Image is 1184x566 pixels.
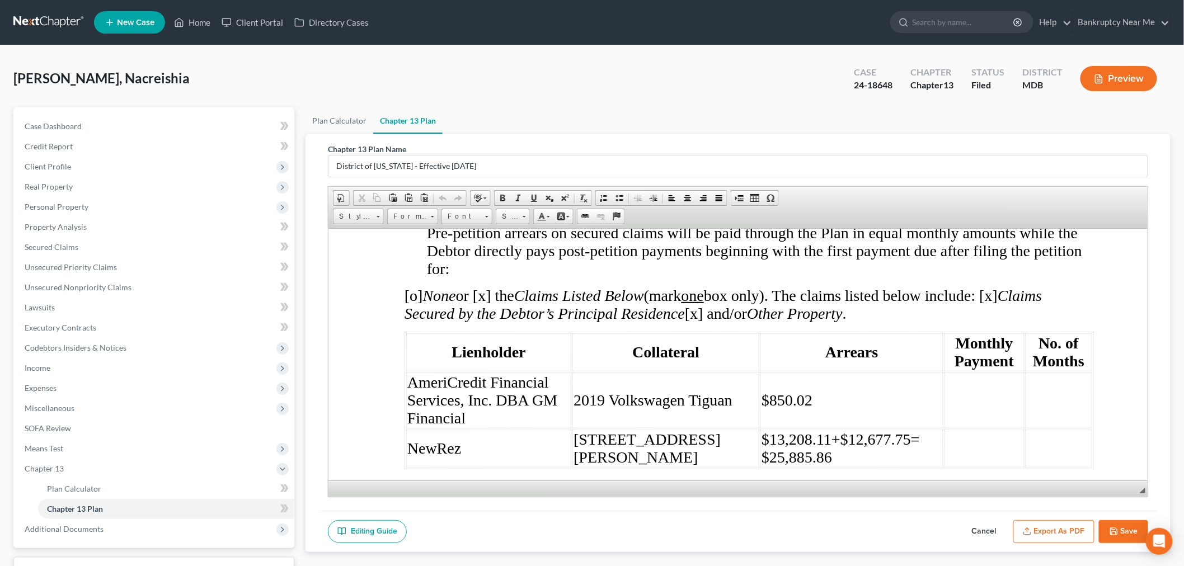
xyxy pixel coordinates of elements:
div: Case [854,66,892,79]
a: Case Dashboard [16,116,294,136]
i: Claims Listed Below [186,58,316,76]
div: MDB [1022,79,1063,92]
span: Collateral [304,115,371,132]
span: $13,208.11+$12,677.75= $25,885.86 [433,202,591,237]
a: Paste as plain text [401,191,416,205]
span: $850.02 [433,163,484,180]
div: Chapter [910,66,953,79]
a: Paste [385,191,401,205]
a: Bankruptcy Near Me [1073,12,1170,32]
a: Justify [711,191,727,205]
span: Client Profile [25,162,71,171]
a: Chapter 13 Plan [38,499,294,519]
a: Remove Format [576,191,591,205]
span: Lawsuits [25,303,55,312]
span: [PERSON_NAME], Nacreishia [13,70,190,86]
a: Lawsuits [16,298,294,318]
a: Superscript [557,191,573,205]
a: Anchor [609,209,624,224]
a: Undo [435,191,450,205]
button: Cancel [960,520,1009,544]
span: Chapter 13 Plan [47,504,103,513]
a: Format [387,209,438,224]
span: Additional Documents [25,524,104,534]
div: Status [971,66,1004,79]
span: AmeriCredit Financial Services, Inc. DBA GM Financial [79,145,229,198]
span: [STREET_ADDRESS][PERSON_NAME] [245,202,392,237]
a: Bold [495,191,510,205]
a: Center [680,191,696,205]
i: None [95,58,128,76]
span: Font [442,209,481,224]
iframe: Rich Text Editor, document-ckeditor [328,229,1148,480]
div: District [1022,66,1063,79]
span: Unsecured Nonpriority Claims [25,282,131,292]
a: Align Left [664,191,680,205]
button: Save [1099,520,1148,544]
i: Other Property [419,76,514,93]
a: Decrease Indent [630,191,646,205]
span: Format [388,209,427,224]
span: Arrears [497,115,549,132]
a: Cut [354,191,369,205]
span: New Case [117,18,154,27]
a: Underline [526,191,542,205]
a: Spell Checker [471,191,490,205]
a: Plan Calculator [306,107,373,134]
a: Editing Guide [328,520,407,544]
a: Table [747,191,763,205]
a: Copy [369,191,385,205]
a: SOFA Review [16,418,294,438]
a: Size [496,209,530,224]
button: Preview [1080,66,1157,91]
a: Link [577,209,593,224]
a: Insert Page Break for Printing [731,191,747,205]
span: [o] or [x] the (mark box only). The claims listed below include: [x] [x] and/or . [76,58,714,93]
a: Plan Calculator [38,479,294,499]
span: 13 [943,79,953,90]
span: Styles [333,209,373,224]
a: Secured Claims [16,237,294,257]
span: Plan Calculator [47,484,101,493]
span: Credit Report [25,141,73,151]
span: Resize [1140,488,1145,493]
span: Unsecured Priority Claims [25,262,117,272]
div: 24-18648 [854,79,892,92]
a: Insert/Remove Bulleted List [612,191,627,205]
a: Unlink [593,209,609,224]
a: Increase Indent [646,191,661,205]
span: NewRez [79,211,133,228]
span: 2019 Volkswagen Tiguan [245,163,404,180]
span: Expenses [25,383,57,393]
span: Codebtors Insiders & Notices [25,343,126,352]
input: Search by name... [913,12,1015,32]
a: Help [1034,12,1072,32]
a: Background Color [553,209,573,224]
span: Chapter 13 [25,464,64,473]
a: Paste from Word [416,191,432,205]
a: Text Color [534,209,553,224]
label: Chapter 13 Plan Name [328,143,406,155]
a: Unsecured Priority Claims [16,257,294,277]
a: Client Portal [216,12,289,32]
span: No. of Months [704,106,756,141]
span: Property Analysis [25,222,87,232]
span: Income [25,363,50,372]
i: Claims Secured by the Debtor’s Principal Residence [76,58,714,93]
a: Executory Contracts [16,318,294,338]
a: Document Properties [333,191,349,205]
div: Open Intercom Messenger [1146,528,1173,555]
button: Export as PDF [1013,520,1094,544]
div: Chapter [910,79,953,92]
a: Subscript [542,191,557,205]
a: Unsecured Nonpriority Claims [16,277,294,298]
u: one [353,58,375,76]
span: Size [496,209,519,224]
a: Property Analysis [16,217,294,237]
span: Personal Property [25,202,88,211]
a: Insert/Remove Numbered List [596,191,612,205]
a: Credit Report [16,136,294,157]
a: Directory Cases [289,12,374,32]
span: Means Test [25,444,63,453]
span: Monthly Payment [626,106,685,141]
